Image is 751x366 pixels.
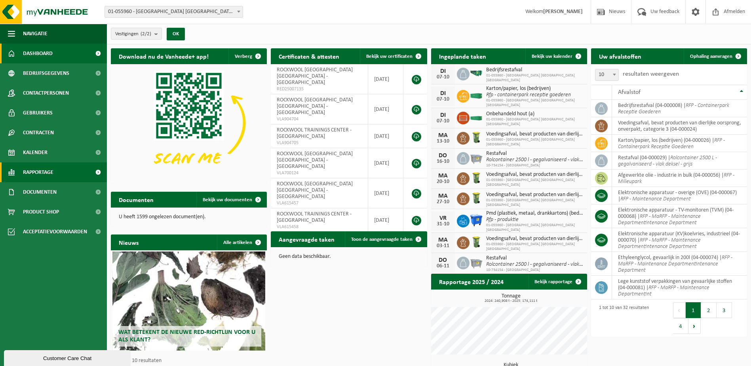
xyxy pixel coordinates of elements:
iframe: chat widget [4,349,132,366]
span: 10-734154 - [GEOGRAPHIC_DATA] [486,163,583,168]
div: DO [435,152,451,159]
span: 01-055960 - [GEOGRAPHIC_DATA] [GEOGRAPHIC_DATA] [GEOGRAPHIC_DATA] [486,178,583,187]
div: 27-10 [435,199,451,205]
span: RED25007135 [277,86,362,92]
span: 01-055960 - [GEOGRAPHIC_DATA] [GEOGRAPHIC_DATA] [GEOGRAPHIC_DATA] [486,223,583,233]
span: 01-055960 - [GEOGRAPHIC_DATA] [GEOGRAPHIC_DATA] [GEOGRAPHIC_DATA] [486,137,583,147]
img: WB-2500-GAL-GY-01 [470,151,483,164]
td: [DATE] [368,94,403,124]
a: Bekijk uw documenten [196,192,266,208]
td: [DATE] [368,148,403,178]
span: Restafval [486,151,583,157]
h2: Download nu de Vanheede+ app! [111,48,217,64]
h2: Documenten [111,192,162,207]
td: voedingsafval, bevat producten van dierlijke oorsprong, onverpakt, categorie 3 (04-000024) [612,117,747,135]
span: ROCKWOOL [GEOGRAPHIC_DATA] [GEOGRAPHIC_DATA] - [GEOGRAPHIC_DATA] [277,151,353,170]
img: Download de VHEPlus App [111,64,267,181]
span: Contactpersonen [23,83,69,103]
td: bedrijfsrestafval (04-000008) | [612,100,747,117]
span: Voedingsafval, bevat producten van dierlijke oorsprong, onverpakt, categorie 3 [486,236,583,242]
img: WB-0140-HPE-GN-50 [470,191,483,205]
span: 01-055960 - [GEOGRAPHIC_DATA] [GEOGRAPHIC_DATA] [GEOGRAPHIC_DATA] [486,73,583,83]
i: RFP - Maintenance Department [620,196,691,202]
a: Wat betekent de nieuwe RED-richtlijn voor u als klant? [112,252,265,351]
td: restafval (04-000029) | [612,152,747,170]
p: Geen data beschikbaar. [279,254,419,259]
span: Bekijk uw kalender [532,54,572,59]
span: 01-055960 - ROCKWOOL BELGIUM NV - WIJNEGEM [105,6,243,18]
td: karton/papier, los (bedrijven) (04-000026) | [612,135,747,152]
span: 01-055960 - [GEOGRAPHIC_DATA] [GEOGRAPHIC_DATA] [GEOGRAPHIC_DATA] [486,198,583,208]
span: Bekijk uw certificaten [366,54,413,59]
td: elektronische apparatuur - TV-monitoren (TVM) (04-000068) | [612,204,747,228]
i: Rolcontainer 2500 L - gegalvaniseerd - vlak deksel - grijs [618,155,717,167]
button: Verberg [228,48,266,64]
img: WB-2500-GAL-GY-01 [470,255,483,269]
span: Bedrijfsgegevens [23,63,69,83]
span: Onbehandeld hout (a) [486,111,583,117]
h2: Rapportage 2025 / 2024 [431,274,511,289]
span: Pmd (plastiek, metaal, drankkartons) (bedrijven) [486,210,583,217]
span: ROCKWOOL TRAININGS CENTER - [GEOGRAPHIC_DATA] [277,127,352,139]
td: [DATE] [368,208,403,232]
span: Contracten [23,123,54,143]
div: MA [435,132,451,139]
span: VLA904704 [277,116,362,122]
span: 01-055960 - [GEOGRAPHIC_DATA] [GEOGRAPHIC_DATA] [GEOGRAPHIC_DATA] [486,117,583,127]
span: ROCKWOOL [GEOGRAPHIC_DATA] [GEOGRAPHIC_DATA] - [GEOGRAPHIC_DATA] [277,97,353,116]
div: VR [435,215,451,221]
td: afgewerkte olie - industrie in bulk (04-000056) | [612,170,747,187]
span: Bekijk uw documenten [203,197,252,202]
p: 1 van 10 resultaten [119,358,263,364]
span: Wat betekent de nieuwe RED-richtlijn voor u als klant? [118,329,255,343]
h2: Uw afvalstoffen [591,48,649,64]
span: 01-055960 - [GEOGRAPHIC_DATA] [GEOGRAPHIC_DATA] [GEOGRAPHIC_DATA] [486,98,583,108]
div: MA [435,173,451,179]
span: VLA615458 [277,224,362,230]
i: RFP - MaRFP - Maintenance Departmentintenance Department [618,255,732,273]
img: WB-1100-HPE-BE-01 [470,213,483,227]
td: elektronische apparatuur (KV)koelvries, industrieel (04-000070) | [612,228,747,252]
span: 10 [595,69,619,81]
div: MA [435,237,451,243]
td: [DATE] [368,64,403,94]
span: Voedingsafval, bevat producten van dierlijke oorsprong, onverpakt, categorie 3 [486,172,583,178]
a: Bekijk rapportage [528,274,586,290]
img: HK-XC-20-GN-00 [470,114,483,121]
span: 10 [595,69,618,80]
count: (2/2) [141,31,151,36]
div: MA [435,193,451,199]
div: 13-10 [435,139,451,144]
strong: [PERSON_NAME] [543,9,583,15]
h2: Aangevraagde taken [271,231,342,247]
span: Acceptatievoorwaarden [23,222,87,242]
button: 3 [717,302,732,318]
h3: Tonnage [435,294,587,303]
a: Ophaling aanvragen [684,48,746,64]
i: RFP - Containerpark Receptie Goederen [618,137,725,150]
span: ROCKWOOL TRAININGS CENTER - [GEOGRAPHIC_DATA] [277,211,352,223]
img: WB-0140-HPE-GN-50 [470,235,483,249]
button: 1 [686,302,701,318]
div: 20-10 [435,179,451,185]
img: HK-XC-30-GN-00 [470,92,483,99]
span: ROCKWOOL [GEOGRAPHIC_DATA] [GEOGRAPHIC_DATA] - [GEOGRAPHIC_DATA] [277,181,353,200]
div: 07-10 [435,118,451,124]
span: Documenten [23,182,57,202]
span: Verberg [235,54,252,59]
span: Voedingsafval, bevat producten van dierlijke oorsprong, onverpakt, categorie 3 [486,131,583,137]
img: WB-0140-HPE-GN-50 [470,171,483,185]
h2: Nieuws [111,234,146,250]
span: Dashboard [23,44,53,63]
a: Alle artikelen [217,234,266,250]
span: Voedingsafval, bevat producten van dierlijke oorsprong, onverpakt, categorie 3 [486,192,583,198]
span: ROCKWOOL [GEOGRAPHIC_DATA] [GEOGRAPHIC_DATA] - [GEOGRAPHIC_DATA] [277,67,353,86]
i: RFP - MaRFP - Maintenance Departmentint [618,285,709,297]
div: 1 tot 10 van 32 resultaten [595,301,649,335]
i: RFP - Milieupark [618,172,734,185]
div: 07-10 [435,74,451,80]
button: OK [167,28,185,40]
span: Bedrijfsrestafval [486,67,583,73]
div: DI [435,112,451,118]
